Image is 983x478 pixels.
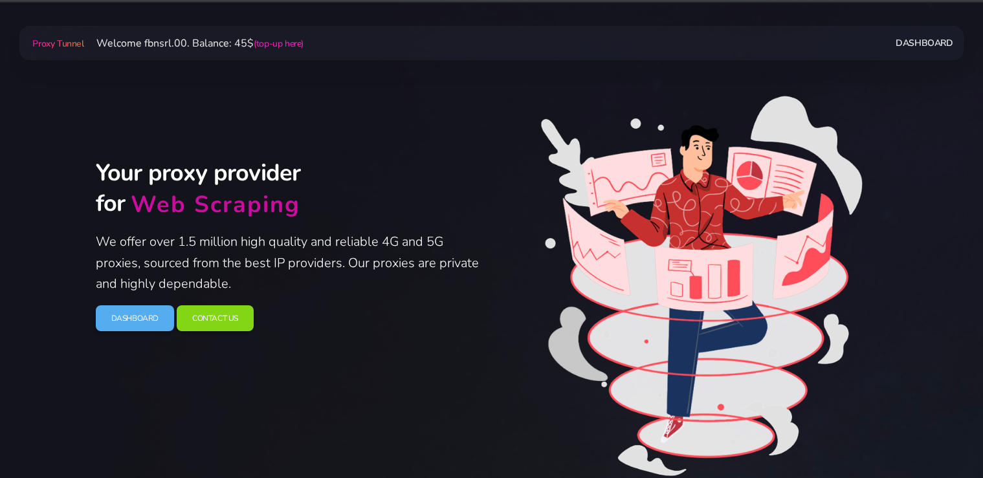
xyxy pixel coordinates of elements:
p: We offer over 1.5 million high quality and reliable 4G and 5G proxies, sourced from the best IP p... [96,232,484,295]
a: Proxy Tunnel [30,33,86,54]
div: Web Scraping [131,190,300,221]
span: Welcome fbnsrl.00. Balance: 45$ [86,36,304,50]
a: (top-up here) [254,38,304,50]
span: Proxy Tunnel [32,38,83,50]
a: Dashboard [896,31,953,55]
iframe: Webchat Widget [920,415,967,462]
a: Contact Us [177,305,254,332]
h2: Your proxy provider for [96,158,484,221]
a: Dashboard [96,305,174,332]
